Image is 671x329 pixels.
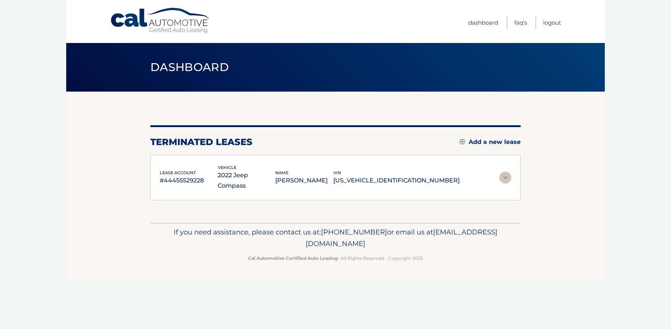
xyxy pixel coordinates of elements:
[155,226,516,250] p: If you need assistance, please contact us at: or email us at
[543,16,561,29] a: Logout
[460,139,465,144] img: add.svg
[499,172,511,184] img: accordion-rest.svg
[150,136,252,148] h2: terminated leases
[468,16,498,29] a: Dashboard
[218,170,276,191] p: 2022 Jeep Compass
[333,175,460,186] p: [US_VEHICLE_IDENTIFICATION_NUMBER]
[460,138,521,146] a: Add a new lease
[275,175,333,186] p: [PERSON_NAME]
[333,170,341,175] span: vin
[160,175,218,186] p: #44455529228
[321,228,387,236] span: [PHONE_NUMBER]
[248,255,338,261] strong: Cal Automotive Certified Auto Leasing
[275,170,288,175] span: name
[160,170,196,175] span: lease account
[110,7,211,34] a: Cal Automotive
[155,254,516,262] p: - All Rights Reserved - Copyright 2025
[514,16,527,29] a: FAQ's
[150,60,229,74] span: Dashboard
[218,165,236,170] span: vehicle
